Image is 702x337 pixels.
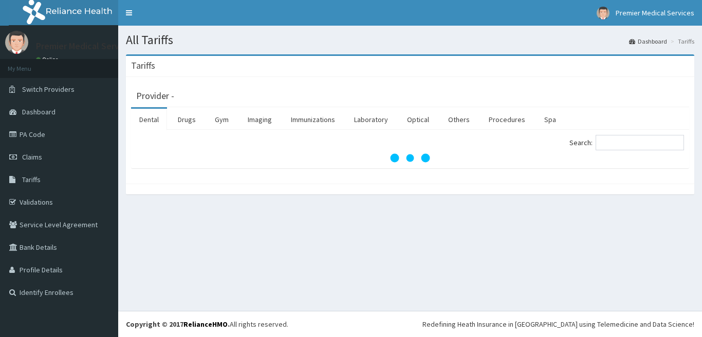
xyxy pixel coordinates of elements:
[5,31,28,54] img: User Image
[126,33,694,47] h1: All Tariffs
[36,42,135,51] p: Premier Medical Services
[131,61,155,70] h3: Tariffs
[22,152,42,162] span: Claims
[422,319,694,329] div: Redefining Heath Insurance in [GEOGRAPHIC_DATA] using Telemedicine and Data Science!
[36,56,61,63] a: Online
[136,91,174,101] h3: Provider -
[536,109,564,130] a: Spa
[616,8,694,17] span: Premier Medical Services
[126,320,230,329] strong: Copyright © 2017 .
[283,109,343,130] a: Immunizations
[346,109,396,130] a: Laboratory
[440,109,478,130] a: Others
[481,109,533,130] a: Procedures
[118,311,702,337] footer: All rights reserved.
[131,109,167,130] a: Dental
[207,109,237,130] a: Gym
[597,7,609,19] img: User Image
[569,135,684,150] label: Search:
[629,37,667,46] a: Dashboard
[239,109,280,130] a: Imaging
[22,175,41,184] span: Tariffs
[22,85,75,94] span: Switch Providers
[183,320,228,329] a: RelianceHMO
[596,135,684,150] input: Search:
[170,109,204,130] a: Drugs
[390,137,431,179] svg: audio-loading
[668,37,694,46] li: Tariffs
[22,107,56,116] span: Dashboard
[399,109,437,130] a: Optical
